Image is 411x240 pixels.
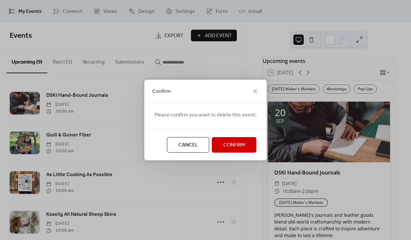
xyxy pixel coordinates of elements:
[212,137,257,153] button: Confirm
[152,88,171,95] span: Confirm
[223,141,245,149] span: Confirm
[178,141,198,149] span: Cancel
[167,137,209,153] button: Cancel
[155,111,257,119] span: Please confirm you want to delete this event.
